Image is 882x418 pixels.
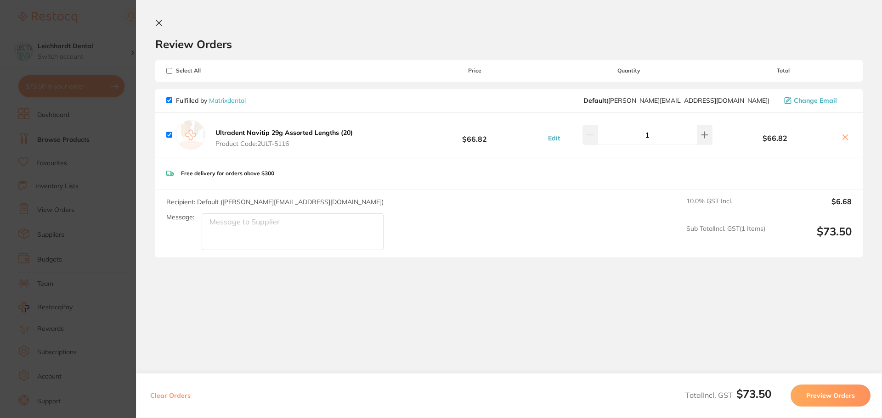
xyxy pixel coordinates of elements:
label: Message: [166,213,194,221]
b: $66.82 [406,126,543,143]
p: Free delivery for orders above $300 [181,170,274,177]
output: $6.68 [773,197,852,217]
output: $73.50 [773,225,852,250]
a: Matrixdental [209,96,246,105]
span: Product Code: 2ULT-5116 [215,140,353,147]
span: Price [406,67,543,74]
span: Recipient: Default ( [PERSON_NAME][EMAIL_ADDRESS][DOMAIN_NAME] ) [166,198,384,206]
span: Quantity [543,67,715,74]
span: Total [715,67,852,74]
span: 10.0 % GST Incl. [686,197,765,217]
p: Fulfilled by [176,97,246,104]
span: peter@matrixdental.com.au [583,97,769,104]
span: Sub Total Incl. GST ( 1 Items) [686,225,765,250]
button: Edit [545,134,563,142]
h2: Review Orders [155,37,863,51]
img: empty.jpg [176,120,205,150]
button: Clear Orders [147,385,193,407]
b: Default [583,96,606,105]
button: Change Email [781,96,852,105]
button: Preview Orders [791,385,871,407]
b: $66.82 [715,134,835,142]
span: Select All [166,67,258,74]
span: Total Incl. GST [685,390,771,400]
b: Ultradent Navitip 29g Assorted Lengths (20) [215,128,353,137]
b: $73.50 [736,387,771,401]
span: Change Email [794,97,837,104]
button: Ultradent Navitip 29g Assorted Lengths (20) Product Code:2ULT-5116 [213,128,356,148]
